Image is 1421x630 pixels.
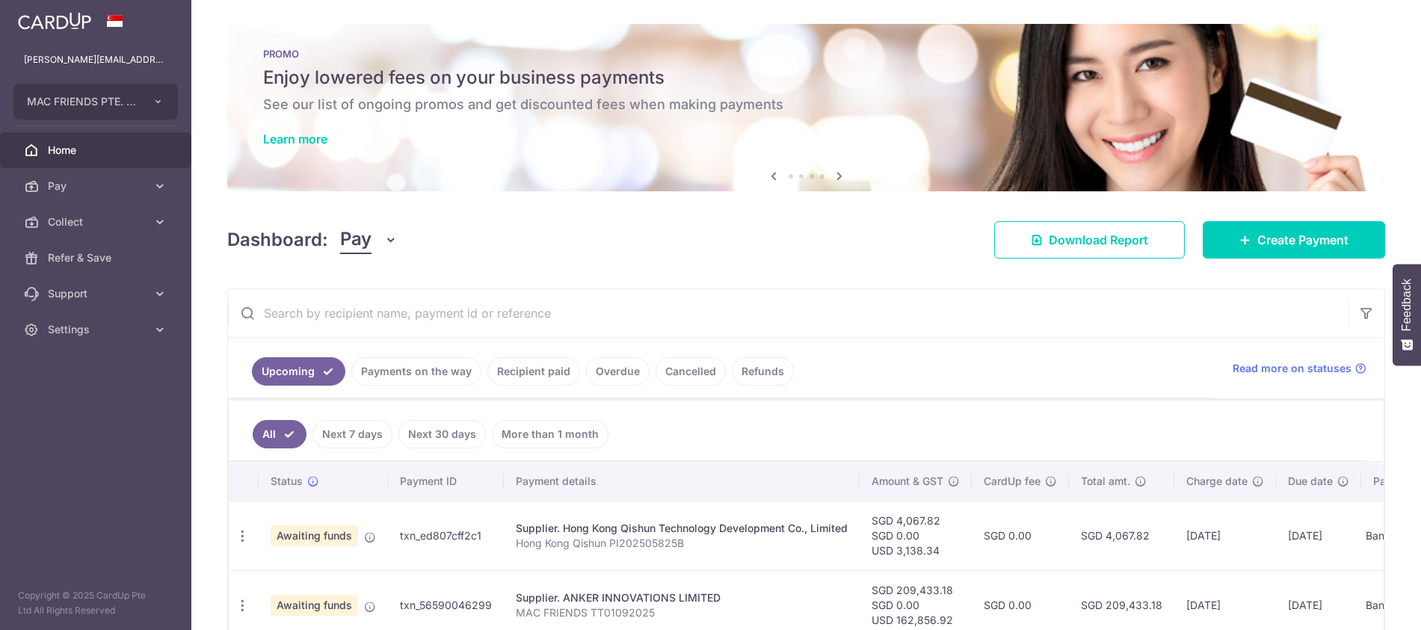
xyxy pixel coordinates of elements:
[1393,264,1421,365] button: Feedback - Show survey
[586,357,650,386] a: Overdue
[972,501,1069,570] td: SGD 0.00
[271,595,358,616] span: Awaiting funds
[516,605,848,620] p: MAC FRIENDS TT01092025
[994,221,1185,259] a: Download Report
[252,357,345,386] a: Upcoming
[516,590,848,605] div: Supplier. ANKER INNOVATIONS LIMITED
[492,420,608,448] a: More than 1 month
[504,462,860,501] th: Payment details
[340,226,398,254] button: Pay
[1174,501,1276,570] td: [DATE]
[1069,501,1174,570] td: SGD 4,067.82
[516,521,848,536] div: Supplier. Hong Kong Qishun Technology Development Co., Limited
[1400,279,1414,331] span: Feedback
[860,501,972,570] td: SGD 4,067.82 SGD 0.00 USD 3,138.34
[1233,361,1351,376] span: Read more on statuses
[13,84,178,120] button: MAC FRIENDS PTE. LTD.
[487,357,580,386] a: Recipient paid
[340,226,372,254] span: Pay
[263,96,1349,114] h6: See our list of ongoing promos and get discounted fees when making payments
[656,357,726,386] a: Cancelled
[984,474,1041,489] span: CardUp fee
[388,462,504,501] th: Payment ID
[388,501,504,570] td: txn_ed807cff2c1
[1186,474,1248,489] span: Charge date
[1081,474,1130,489] span: Total amt.
[312,420,392,448] a: Next 7 days
[263,66,1349,90] h5: Enjoy lowered fees on your business payments
[1276,501,1361,570] td: [DATE]
[516,536,848,551] p: Hong Kong Qishun PI202505825B
[1288,474,1333,489] span: Due date
[1257,231,1348,249] span: Create Payment
[18,12,91,30] img: CardUp
[872,474,943,489] span: Amount & GST
[1203,221,1385,259] a: Create Payment
[1233,361,1366,376] a: Read more on statuses
[48,250,147,265] span: Refer & Save
[263,48,1349,60] p: PROMO
[27,94,138,109] span: MAC FRIENDS PTE. LTD.
[351,357,481,386] a: Payments on the way
[48,214,147,229] span: Collect
[1049,231,1148,249] span: Download Report
[732,357,794,386] a: Refunds
[24,52,167,67] p: [PERSON_NAME][EMAIL_ADDRESS][DOMAIN_NAME]
[48,143,147,158] span: Home
[271,474,303,489] span: Status
[48,286,147,301] span: Support
[398,420,486,448] a: Next 30 days
[253,420,306,448] a: All
[271,525,358,546] span: Awaiting funds
[227,24,1385,191] img: Latest Promos Banner
[48,179,147,194] span: Pay
[228,289,1348,337] input: Search by recipient name, payment id or reference
[263,132,327,146] a: Learn more
[48,322,147,337] span: Settings
[1328,585,1406,623] iframe: 打开一个小组件，您可以在其中找到更多信息
[227,226,328,253] h4: Dashboard:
